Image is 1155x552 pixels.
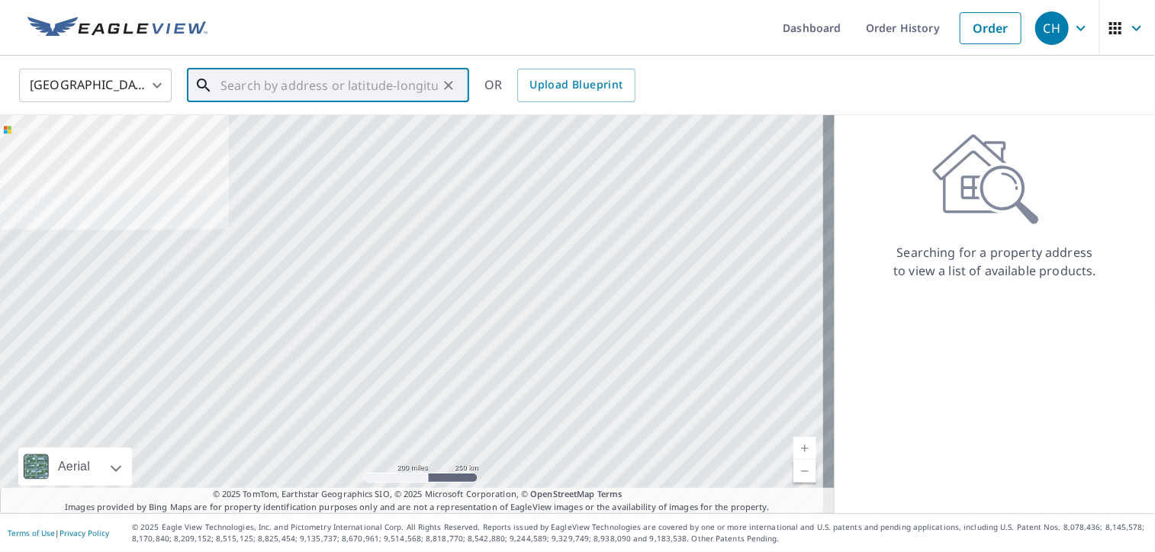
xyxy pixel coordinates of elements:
[793,437,816,460] a: Current Level 5, Zoom In
[438,75,459,96] button: Clear
[960,12,1021,44] a: Order
[530,488,594,499] a: OpenStreetMap
[18,448,132,486] div: Aerial
[220,64,438,107] input: Search by address or latitude-longitude
[597,488,623,499] a: Terms
[8,528,55,538] a: Terms of Use
[1035,11,1069,45] div: CH
[893,243,1097,280] p: Searching for a property address to view a list of available products.
[27,17,208,40] img: EV Logo
[484,69,635,102] div: OR
[517,69,635,102] a: Upload Blueprint
[53,448,95,486] div: Aerial
[60,528,109,538] a: Privacy Policy
[793,460,816,483] a: Current Level 5, Zoom Out
[529,75,623,95] span: Upload Blueprint
[8,528,109,538] p: |
[19,64,172,107] div: [GEOGRAPHIC_DATA]
[132,522,1147,544] p: © 2025 Eagle View Technologies, Inc. and Pictometry International Corp. All Rights Reserved. Repo...
[213,488,623,501] span: © 2025 TomTom, Earthstar Geographics SIO, © 2025 Microsoft Corporation, ©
